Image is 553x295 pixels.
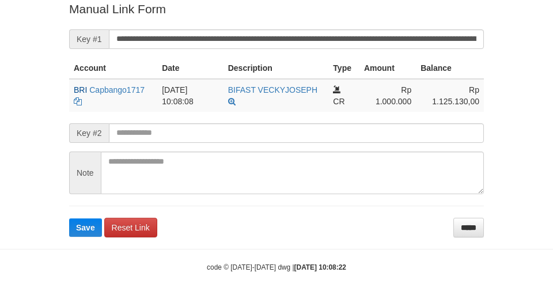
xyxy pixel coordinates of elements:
[74,97,82,106] a: Copy Capbango1717 to clipboard
[89,85,145,94] a: Capbango1717
[69,29,109,49] span: Key #1
[69,152,101,194] span: Note
[74,85,87,94] span: BRI
[333,97,344,106] span: CR
[76,223,95,232] span: Save
[207,263,346,271] small: code © [DATE]-[DATE] dwg |
[416,58,484,79] th: Balance
[294,263,346,271] strong: [DATE] 10:08:22
[104,218,157,237] a: Reset Link
[359,79,416,112] td: Rp 1.000.000
[69,218,102,237] button: Save
[157,79,224,112] td: [DATE] 10:08:08
[69,1,484,17] p: Manual Link Form
[228,85,317,94] a: BIFAST VECKYJOSEPH
[224,58,329,79] th: Description
[69,123,109,143] span: Key #2
[328,58,359,79] th: Type
[359,58,416,79] th: Amount
[112,223,150,232] span: Reset Link
[69,58,157,79] th: Account
[157,58,224,79] th: Date
[416,79,484,112] td: Rp 1.125.130,00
